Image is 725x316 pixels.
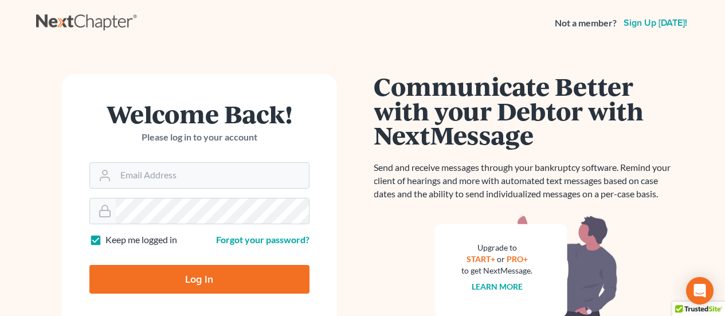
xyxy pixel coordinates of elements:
div: Open Intercom Messenger [686,277,714,305]
a: Sign up [DATE]! [621,18,689,28]
h1: Welcome Back! [89,102,309,126]
p: Please log in to your account [89,131,309,144]
a: PRO+ [507,254,528,264]
a: Learn more [472,282,523,291]
a: Forgot your password? [216,234,309,245]
h1: Communicate Better with your Debtor with NextMessage [374,74,678,147]
span: or [497,254,505,264]
input: Email Address [116,163,309,188]
label: Keep me logged in [105,233,177,247]
div: Upgrade to [462,242,533,253]
div: to get NextMessage. [462,265,533,276]
a: START+ [467,254,495,264]
p: Send and receive messages through your bankruptcy software. Remind your client of hearings and mo... [374,161,678,201]
strong: Not a member? [555,17,617,30]
input: Log In [89,265,309,294]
